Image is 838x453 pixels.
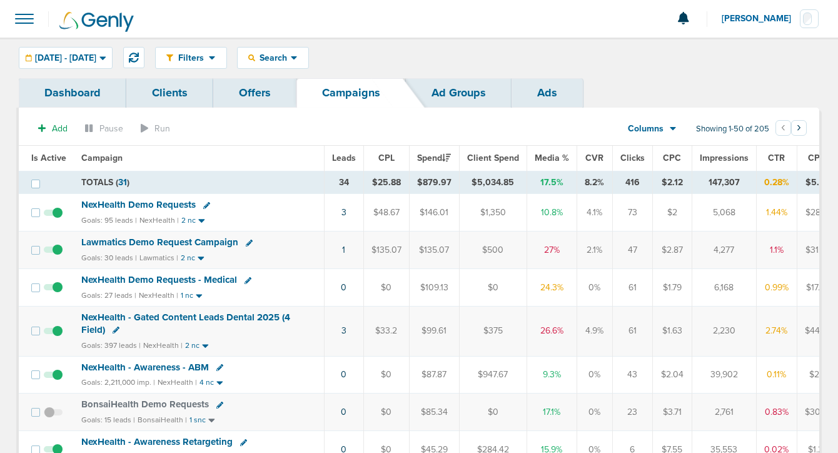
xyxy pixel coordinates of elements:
a: Ad Groups [406,78,512,108]
small: BonsaiHealth | [138,415,187,424]
span: Leads [332,153,356,163]
small: Goals: 27 leads | [81,291,136,300]
button: Add [31,120,74,138]
td: 0.99% [756,269,797,307]
span: [DATE] - [DATE] [35,54,96,63]
td: $135.07 [363,232,409,269]
span: CTR [768,153,785,163]
span: NexHealth - Gated Content Leads Dental 2025 (4 Field) [81,312,290,335]
small: Goals: 30 leads | [81,253,137,263]
span: Filters [173,53,209,63]
td: $85.34 [409,394,459,431]
td: 8.2% [577,171,612,194]
span: CPL [378,153,395,163]
td: $5,034.85 [459,171,527,194]
td: TOTALS ( ) [74,171,324,194]
td: 34 [324,171,363,194]
td: 0% [577,394,612,431]
td: $0 [363,269,409,307]
td: $2.04 [652,356,692,394]
a: Offers [213,78,296,108]
td: $48.67 [363,194,409,232]
td: 43 [612,356,652,394]
td: $0 [363,356,409,394]
td: 24.3% [527,269,577,307]
td: 23 [612,394,652,431]
td: $0 [459,269,527,307]
span: CVR [585,153,603,163]
td: 0.28% [756,171,797,194]
a: 0 [341,369,346,380]
span: Showing 1-50 of 205 [696,124,769,135]
span: Client Spend [467,153,519,163]
td: $99.61 [409,307,459,356]
small: 4 nc [199,378,214,387]
td: $109.13 [409,269,459,307]
small: 2 nc [185,341,199,350]
span: CPC [663,153,681,163]
span: NexHealth - Awareness - ABM [81,362,209,373]
td: 73 [612,194,652,232]
img: Genly [59,12,134,32]
td: $0 [459,394,527,431]
span: Clicks [620,153,645,163]
small: Lawmatics | [139,253,178,262]
td: 10.8% [527,194,577,232]
td: 2.74% [756,307,797,356]
ul: Pagination [775,122,807,137]
td: $2.87 [652,232,692,269]
a: 0 [341,282,346,293]
span: [PERSON_NAME] [722,14,800,23]
span: Impressions [700,153,749,163]
small: NexHealth | [139,291,178,300]
td: 0% [577,269,612,307]
td: 1.44% [756,194,797,232]
small: Goals: 15 leads | [81,415,135,425]
a: Dashboard [19,78,126,108]
td: 4.1% [577,194,612,232]
small: 2 nc [181,253,195,263]
a: Campaigns [296,78,406,108]
small: Goals: 95 leads | [81,216,137,225]
td: 17.1% [527,394,577,431]
td: 27% [527,232,577,269]
td: $33.2 [363,307,409,356]
td: $1,350 [459,194,527,232]
span: NexHealth Demo Requests - Medical [81,274,237,285]
small: 2 nc [181,216,196,225]
td: $25.88 [363,171,409,194]
td: 47 [612,232,652,269]
a: 3 [341,207,346,218]
td: $375 [459,307,527,356]
a: Clients [126,78,213,108]
span: Campaign [81,153,123,163]
td: 26.6% [527,307,577,356]
button: Go to next page [791,120,807,136]
span: Lawmatics Demo Request Campaign [81,237,238,248]
td: 4.9% [577,307,612,356]
a: Ads [512,78,583,108]
small: Goals: 397 leads | [81,341,141,350]
span: Media % [535,153,569,163]
span: BonsaiHealth Demo Requests [81,399,209,410]
span: NexHealth - Awareness Retargeting [81,436,233,447]
span: Search [255,53,291,63]
td: $3.71 [652,394,692,431]
span: 31 [118,177,127,188]
td: $1.63 [652,307,692,356]
td: $2 [652,194,692,232]
td: 17.5% [527,171,577,194]
td: $947.67 [459,356,527,394]
td: 9.3% [527,356,577,394]
td: 4,277 [692,232,756,269]
td: 0% [577,356,612,394]
a: 1 [342,245,345,255]
span: NexHealth Demo Requests [81,199,196,210]
small: 1 nc [181,291,193,300]
td: $146.01 [409,194,459,232]
td: $87.87 [409,356,459,394]
small: NexHealth | [158,378,197,387]
td: 0.83% [756,394,797,431]
td: 61 [612,269,652,307]
small: NexHealth | [143,341,183,350]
